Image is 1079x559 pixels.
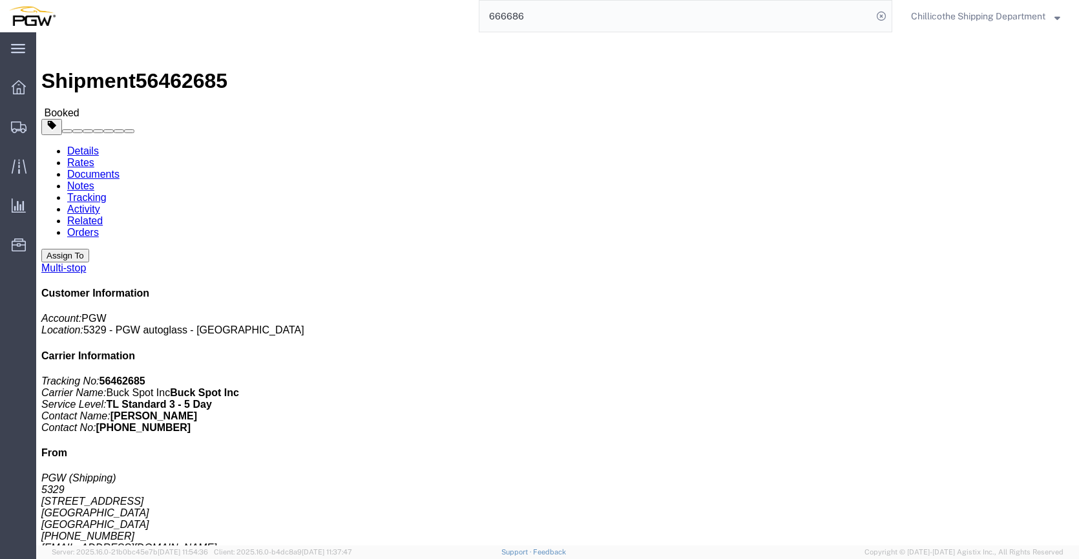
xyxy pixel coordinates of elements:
a: Feedback [533,548,566,556]
span: Server: 2025.16.0-21b0bc45e7b [52,548,208,556]
input: Search for shipment number, reference number [479,1,872,32]
span: Client: 2025.16.0-b4dc8a9 [214,548,352,556]
span: Chillicothe Shipping Department [911,9,1045,23]
a: Support [501,548,534,556]
span: Copyright © [DATE]-[DATE] Agistix Inc., All Rights Reserved [864,547,1063,558]
iframe: FS Legacy Container [36,32,1079,545]
button: Chillicothe Shipping Department [910,8,1061,24]
span: [DATE] 11:37:47 [302,548,352,556]
span: [DATE] 11:54:36 [158,548,208,556]
img: logo [9,6,56,26]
